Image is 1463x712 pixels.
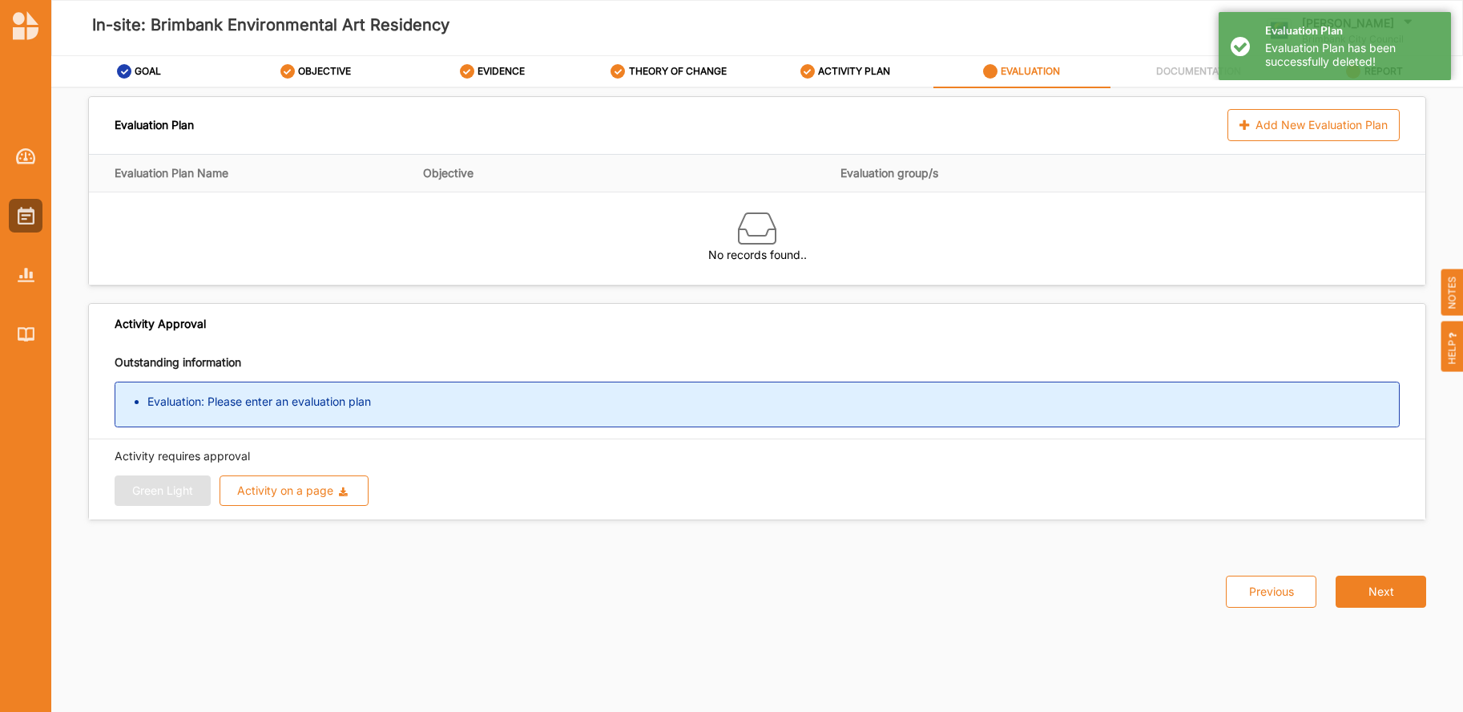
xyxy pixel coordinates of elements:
img: box [738,209,776,248]
a: Reports [9,258,42,292]
label: THEORY OF CHANGE [629,65,727,78]
th: Objective [423,154,840,192]
label: EVALUATION [1001,65,1060,78]
img: Dashboard [16,148,36,164]
label: EVIDENCE [478,65,525,78]
label: OBJECTIVE [298,65,351,78]
span: Activity Approval [115,317,206,331]
div: Evaluation Plan Name [115,166,412,180]
label: GOAL [135,65,161,78]
button: Previous [1226,576,1316,608]
img: Reports [18,268,34,281]
div: Evaluation Plan [115,109,194,141]
button: Activity on a page [220,475,369,506]
li: Evaluation: Please enter an evaluation plan [147,394,1399,410]
th: Evaluation group/s [840,154,1091,192]
label: In-site: Brimbank Environmental Art Residency [92,12,449,38]
img: Library [18,327,34,341]
div: Activity on a page [237,485,333,496]
p: Activity requires approval [115,448,1400,464]
div: Evaluation Plan has been successfully deleted! [1265,42,1439,69]
h4: Evaluation Plan [1265,24,1439,38]
img: logo [13,11,38,40]
a: Library [9,318,42,351]
label: ACTIVITY PLAN [818,65,890,78]
a: Activities [9,199,42,233]
button: Next [1336,576,1426,608]
p: Outstanding information [115,354,1400,370]
a: Dashboard [9,140,42,173]
img: Activities [18,207,34,225]
label: DOCUMENTATION [1156,65,1241,78]
div: Add New Evaluation Plan [1227,109,1400,141]
label: No records found.. [708,248,807,262]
